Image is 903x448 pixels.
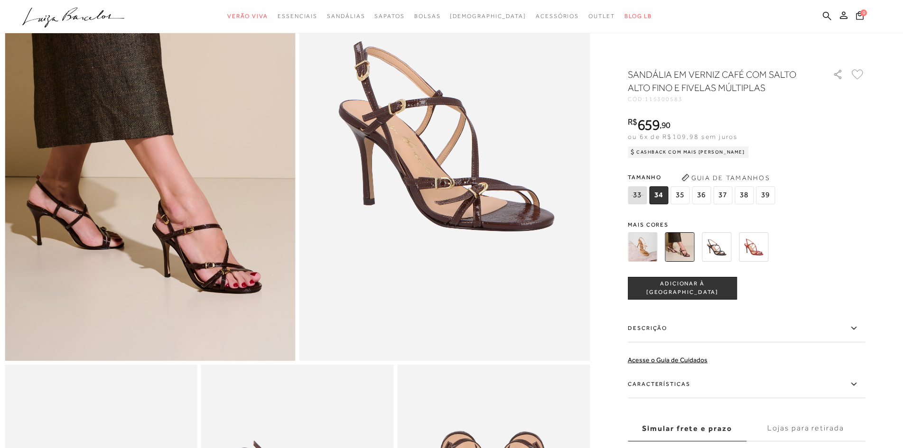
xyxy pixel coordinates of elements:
[628,170,777,184] span: Tamanho
[536,13,579,19] span: Acessórios
[628,416,746,441] label: Simular frete e prazo
[278,13,317,19] span: Essenciais
[628,356,708,364] a: Acesse o Guia de Cuidados
[624,13,652,19] span: BLOG LB
[853,10,866,23] button: 0
[628,232,657,262] img: SANDÁLIA EM VERNIZ AREIA COM SALTO ALTO FINO E FIVELAS MÚLTIPLAS
[374,8,404,25] a: categoryNavScreenReaderText
[327,13,365,19] span: Sandálias
[649,186,668,204] span: 34
[327,8,365,25] a: categoryNavScreenReaderText
[414,13,441,19] span: Bolsas
[670,186,689,204] span: 35
[628,133,737,140] span: ou 6x de R$109,98 sem juros
[450,8,526,25] a: noSubCategoriesText
[628,146,749,158] div: Cashback com Mais [PERSON_NAME]
[702,232,731,262] img: SANDÁLIA EM VERNIZ PRETO COM SALTO ALTO FINO E FIVELAS MÚLTIPLAS
[628,186,647,204] span: 33
[628,280,736,296] span: ADICIONAR À [GEOGRAPHIC_DATA]
[713,186,732,204] span: 37
[450,13,526,19] span: [DEMOGRAPHIC_DATA]
[227,13,268,19] span: Verão Viva
[588,8,615,25] a: categoryNavScreenReaderText
[536,8,579,25] a: categoryNavScreenReaderText
[661,120,670,130] span: 90
[628,277,737,300] button: ADICIONAR À [GEOGRAPHIC_DATA]
[660,121,670,129] i: ,
[414,8,441,25] a: categoryNavScreenReaderText
[692,186,711,204] span: 36
[624,8,652,25] a: BLOG LB
[628,118,637,126] i: R$
[227,8,268,25] a: categoryNavScreenReaderText
[739,232,768,262] img: SANDÁLIA EM VERNIZ VERMELHO RED COM SALTO ALTO FINO E FIVELAS MÚLTIPLAS
[637,116,660,133] span: 659
[628,371,865,398] label: Características
[665,232,694,262] img: SANDÁLIA EM VERNIZ CAFÉ COM SALTO ALTO FINO E FIVELAS MÚLTIPLAS
[678,170,773,185] button: Guia de Tamanhos
[628,96,818,102] div: CÓD:
[735,186,754,204] span: 38
[860,9,867,16] span: 0
[756,186,775,204] span: 39
[588,13,615,19] span: Outlet
[628,222,865,228] span: Mais cores
[628,68,806,94] h1: SANDÁLIA EM VERNIZ CAFÉ COM SALTO ALTO FINO E FIVELAS MÚLTIPLAS
[645,96,683,102] span: 115300583
[374,13,404,19] span: Sapatos
[278,8,317,25] a: categoryNavScreenReaderText
[628,315,865,342] label: Descrição
[746,416,865,441] label: Lojas para retirada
